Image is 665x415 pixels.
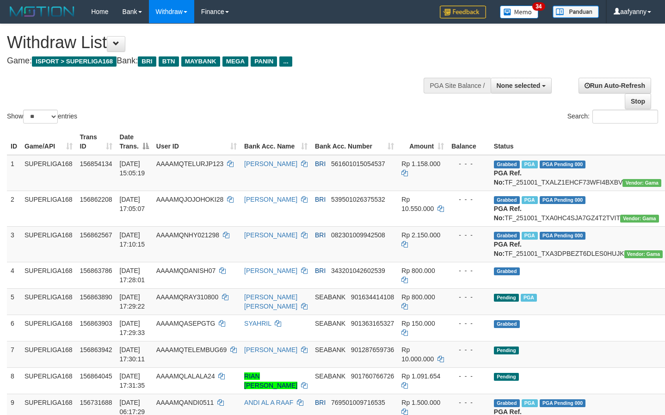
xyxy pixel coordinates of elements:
[7,33,434,52] h1: Withdraw List
[624,250,663,258] span: Vendor URL: https://trx31.1velocity.biz
[7,129,21,155] th: ID
[120,346,145,363] span: [DATE] 17:30:11
[7,341,21,367] td: 7
[401,293,435,301] span: Rp 800.000
[244,346,297,353] a: [PERSON_NAME]
[7,155,21,191] td: 1
[315,293,345,301] span: SEABANK
[315,160,326,167] span: BRI
[398,129,448,155] th: Amount: activate to sort column ascending
[401,231,440,239] span: Rp 2.150.000
[620,215,659,223] span: Vendor URL: https://trx31.1velocity.biz
[331,231,385,239] span: Copy 082301009942508 to clipboard
[424,78,490,93] div: PGA Site Balance /
[331,267,385,274] span: Copy 343201042602539 to clipboard
[120,293,145,310] span: [DATE] 17:29:22
[138,56,156,67] span: BRI
[80,293,112,301] span: 156863890
[553,6,599,18] img: panduan.png
[401,320,435,327] span: Rp 150.000
[21,226,76,262] td: SUPERLIGA168
[7,288,21,315] td: 5
[80,267,112,274] span: 156863786
[315,346,345,353] span: SEABANK
[331,196,385,203] span: Copy 539501026375532 to clipboard
[156,293,218,301] span: AAAAMQRAY310800
[156,346,227,353] span: AAAAMQTELEMBUG69
[351,346,394,353] span: Copy 901287659736 to clipboard
[7,5,77,19] img: MOTION_logo.png
[7,56,434,66] h4: Game: Bank:
[494,161,520,168] span: Grabbed
[315,196,326,203] span: BRI
[451,319,486,328] div: - - -
[156,160,224,167] span: AAAAMQTELURJP123
[244,160,297,167] a: [PERSON_NAME]
[315,372,345,380] span: SEABANK
[540,161,586,168] span: PGA Pending
[494,347,519,354] span: Pending
[244,320,271,327] a: SYAHRIL
[279,56,292,67] span: ...
[21,315,76,341] td: SUPERLIGA168
[522,196,538,204] span: Marked by aafsengchandara
[80,231,112,239] span: 156862567
[540,399,586,407] span: PGA Pending
[7,262,21,288] td: 4
[567,110,658,124] label: Search:
[21,367,76,394] td: SUPERLIGA168
[240,129,311,155] th: Bank Acc. Name: activate to sort column ascending
[120,160,145,177] span: [DATE] 15:05:19
[80,372,112,380] span: 156864045
[451,195,486,204] div: - - -
[80,399,112,406] span: 156731688
[80,196,112,203] span: 156862208
[76,129,116,155] th: Trans ID: activate to sort column ascending
[7,226,21,262] td: 3
[32,56,117,67] span: ISPORT > SUPERLIGA168
[592,110,658,124] input: Search:
[315,231,326,239] span: BRI
[7,110,77,124] label: Show entries
[7,191,21,226] td: 2
[156,231,219,239] span: AAAAMQNHY021298
[451,398,486,407] div: - - -
[244,231,297,239] a: [PERSON_NAME]
[540,232,586,240] span: PGA Pending
[21,341,76,367] td: SUPERLIGA168
[156,399,214,406] span: AAAAMQANDI0511
[351,372,394,380] span: Copy 901760766726 to clipboard
[120,267,145,284] span: [DATE] 17:28:01
[156,320,216,327] span: AAAAMQASEPGTG
[23,110,58,124] select: Showentries
[491,78,552,93] button: None selected
[331,399,385,406] span: Copy 769501009716535 to clipboard
[579,78,651,93] a: Run Auto-Refresh
[494,373,519,381] span: Pending
[7,315,21,341] td: 6
[494,205,522,222] b: PGA Ref. No:
[331,160,385,167] span: Copy 561601015054537 to clipboard
[522,232,538,240] span: Marked by aafsengchandara
[311,129,398,155] th: Bank Acc. Number: activate to sort column ascending
[7,367,21,394] td: 8
[21,191,76,226] td: SUPERLIGA168
[120,372,145,389] span: [DATE] 17:31:35
[401,160,440,167] span: Rp 1.158.000
[120,196,145,212] span: [DATE] 17:05:07
[351,320,394,327] span: Copy 901363165327 to clipboard
[625,93,651,109] a: Stop
[21,155,76,191] td: SUPERLIGA168
[21,262,76,288] td: SUPERLIGA168
[156,267,216,274] span: AAAAMQDANISH07
[494,232,520,240] span: Grabbed
[244,196,297,203] a: [PERSON_NAME]
[244,399,293,406] a: ANDI AL A RAAF
[21,129,76,155] th: Game/API: activate to sort column ascending
[622,179,661,187] span: Vendor URL: https://trx31.1velocity.biz
[80,346,112,353] span: 156863942
[244,293,297,310] a: [PERSON_NAME] [PERSON_NAME]
[401,346,434,363] span: Rp 10.000.000
[494,320,520,328] span: Grabbed
[451,230,486,240] div: - - -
